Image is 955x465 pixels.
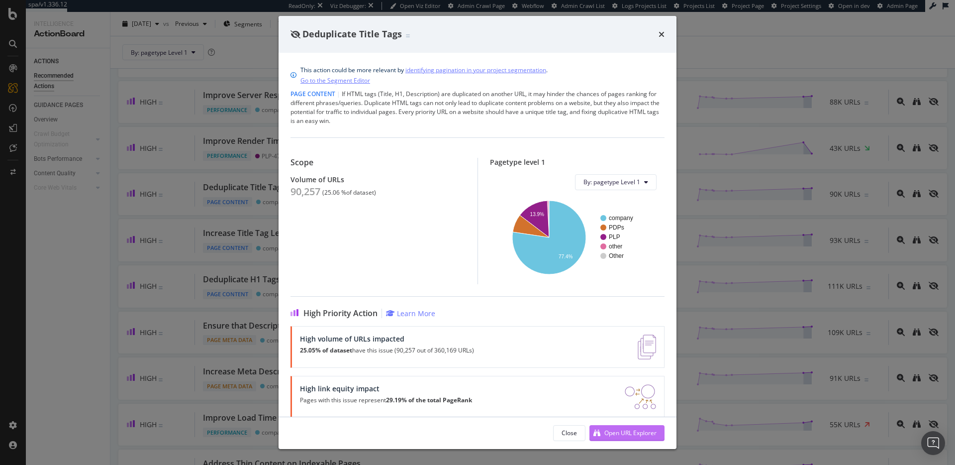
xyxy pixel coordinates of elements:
text: 77.4% [559,254,573,259]
div: Open URL Explorer [604,429,657,437]
div: High volume of URLs impacted [300,335,474,343]
text: Other [609,252,624,259]
div: Learn More [397,309,435,318]
div: High link equity impact [300,384,472,393]
span: Page Content [290,90,335,98]
text: other [609,243,622,250]
text: 13.9% [530,212,544,217]
div: This action could be more relevant by . [300,65,548,86]
span: High Priority Action [303,309,378,318]
text: PDPs [609,224,624,231]
strong: 25.05% of dataset [300,346,352,354]
span: | [337,90,340,98]
button: Close [553,425,585,441]
svg: A chart. [498,198,653,276]
div: If HTML tags (Title, H1, Description) are duplicated on another URL, it may hinder the chances of... [290,90,665,125]
div: Scope [290,158,466,167]
p: have this issue (90,257 out of 360,169 URLs) [300,347,474,354]
span: Deduplicate Title Tags [302,28,402,40]
a: Learn More [386,309,435,318]
text: company [609,215,633,222]
div: 90,257 [290,186,320,198]
button: By: pagetype Level 1 [575,174,657,190]
img: e5DMFwAAAABJRU5ErkJggg== [638,335,656,359]
div: modal [279,16,676,449]
img: DDxVyA23.png [625,384,656,409]
button: Open URL Explorer [589,425,665,441]
a: Go to the Segment Editor [300,75,370,86]
strong: 29.19% of the total PageRank [386,396,472,404]
div: ( 25.06 % of dataset ) [322,189,376,196]
text: PLP [609,233,620,240]
p: Pages with this issue represent [300,397,472,404]
div: Volume of URLs [290,175,466,184]
span: By: pagetype Level 1 [583,178,640,186]
div: eye-slash [290,30,300,38]
div: Pagetype level 1 [490,158,665,166]
div: Close [562,429,577,437]
div: info banner [290,65,665,86]
div: times [659,28,665,41]
img: Equal [406,34,410,37]
a: identifying pagination in your project segmentation [405,65,546,75]
div: Open Intercom Messenger [921,431,945,455]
